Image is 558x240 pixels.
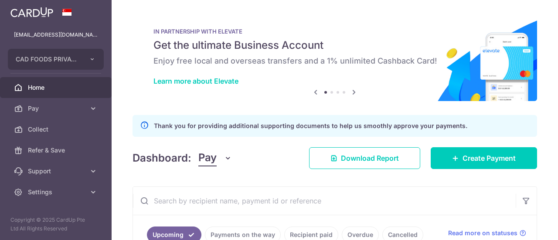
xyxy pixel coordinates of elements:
[14,30,98,39] p: [EMAIL_ADDRESS][DOMAIN_NAME]
[133,187,516,215] input: Search by recipient name, payment id or reference
[28,167,85,176] span: Support
[309,147,420,169] a: Download Report
[341,153,399,163] span: Download Report
[28,83,85,92] span: Home
[153,56,516,66] h6: Enjoy free local and overseas transfers and a 1% unlimited Cashback Card!
[431,147,537,169] a: Create Payment
[133,150,191,166] h4: Dashboard:
[198,150,217,166] span: Pay
[504,214,549,236] iframe: 打开一个小组件，您可以在其中找到更多信息
[16,55,80,64] span: CAD FOODS PRIVATE LIMITED
[28,125,85,134] span: Collect
[463,153,516,163] span: Create Payment
[153,38,516,52] h5: Get the ultimate Business Account
[153,28,516,35] p: IN PARTNERSHIP WITH ELEVATE
[448,229,526,237] a: Read more on statuses
[154,121,467,131] p: Thank you for providing additional supporting documents to help us smoothly approve your payments.
[198,150,232,166] button: Pay
[28,188,85,196] span: Settings
[28,104,85,113] span: Pay
[8,49,104,70] button: CAD FOODS PRIVATE LIMITED
[133,14,537,101] img: Renovation banner
[448,229,517,237] span: Read more on statuses
[153,77,238,85] a: Learn more about Elevate
[28,146,85,155] span: Refer & Save
[10,7,53,17] img: CardUp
